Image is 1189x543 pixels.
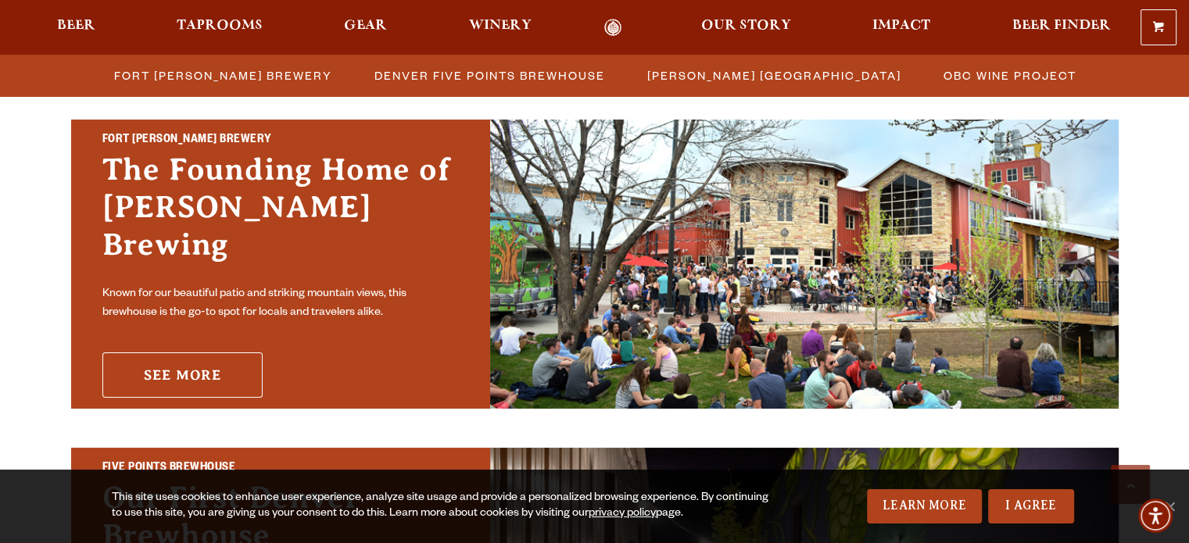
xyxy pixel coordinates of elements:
[167,19,273,37] a: Taprooms
[691,19,801,37] a: Our Story
[102,352,263,398] a: See More
[112,491,779,522] div: This site uses cookies to enhance user experience, analyze site usage and provide a personalized ...
[584,19,643,37] a: Odell Home
[344,20,387,32] span: Gear
[177,20,263,32] span: Taprooms
[1001,19,1120,37] a: Beer Finder
[862,19,940,37] a: Impact
[1012,20,1110,32] span: Beer Finder
[934,64,1084,87] a: OBC Wine Project
[102,130,459,151] h2: Fort [PERSON_NAME] Brewery
[57,20,95,32] span: Beer
[374,64,605,87] span: Denver Five Points Brewhouse
[102,285,459,323] p: Known for our beautiful patio and striking mountain views, this brewhouse is the go-to spot for l...
[988,489,1074,523] a: I Agree
[944,64,1076,87] span: OBC Wine Project
[102,459,459,479] h2: Five Points Brewhouse
[47,19,106,37] a: Beer
[490,120,1119,409] img: Fort Collins Brewery & Taproom'
[589,508,656,520] a: privacy policy
[647,64,901,87] span: [PERSON_NAME] [GEOGRAPHIC_DATA]
[459,19,542,37] a: Winery
[334,19,397,37] a: Gear
[638,64,909,87] a: [PERSON_NAME] [GEOGRAPHIC_DATA]
[469,20,532,32] span: Winery
[365,64,613,87] a: Denver Five Points Brewhouse
[1138,498,1173,533] div: Accessibility Menu
[872,20,930,32] span: Impact
[105,64,340,87] a: Fort [PERSON_NAME] Brewery
[102,151,459,279] h3: The Founding Home of [PERSON_NAME] Brewing
[114,64,332,87] span: Fort [PERSON_NAME] Brewery
[1111,465,1150,504] a: Scroll to top
[701,20,791,32] span: Our Story
[867,489,982,523] a: Learn More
